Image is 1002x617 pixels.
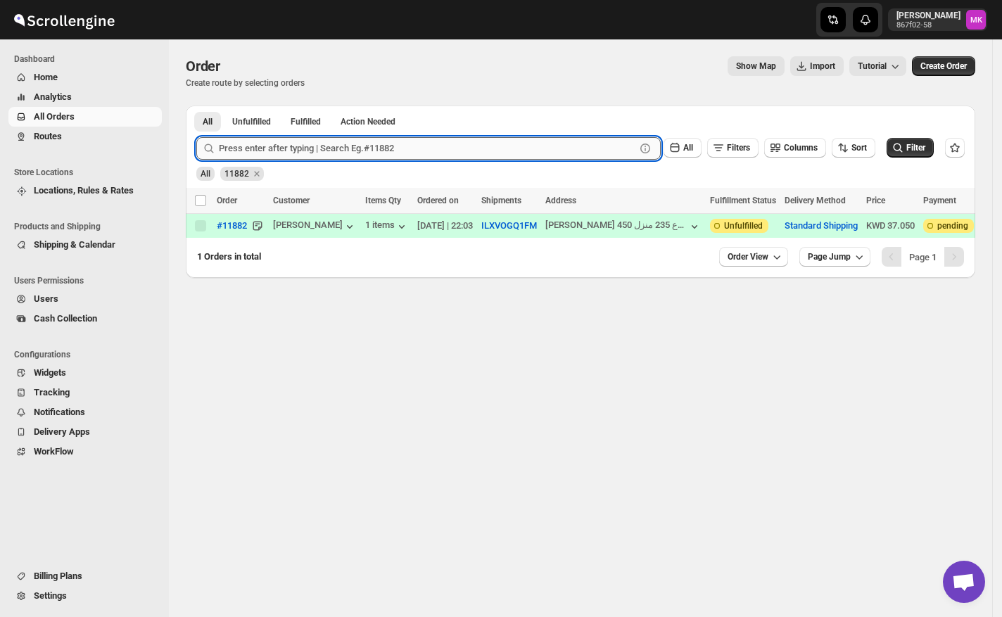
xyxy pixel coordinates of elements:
[764,138,826,158] button: Columns
[8,442,162,462] button: WorkFlow
[34,185,134,196] span: Locations, Rules & Rates
[282,112,329,132] button: Fulfilled
[810,61,835,72] span: Import
[34,91,72,102] span: Analytics
[728,56,785,76] button: Map action label
[545,196,576,205] span: Address
[217,196,237,205] span: Order
[34,407,85,417] span: Notifications
[34,72,58,82] span: Home
[966,10,986,30] span: Mostafa Khalifa
[34,293,58,304] span: Users
[8,289,162,309] button: Users
[866,196,885,205] span: Price
[203,116,213,127] span: All
[34,446,74,457] span: WorkFlow
[417,219,473,233] div: [DATE] | 22:03
[273,220,357,234] button: [PERSON_NAME]
[11,2,117,37] img: ScrollEngine
[545,220,702,234] button: [PERSON_NAME] قطعة 3 شارع 235 منزل 450
[923,196,956,205] span: Payment
[8,309,162,329] button: Cash Collection
[197,251,261,262] span: 1 Orders in total
[273,196,310,205] span: Customer
[250,167,263,180] button: Remove 11882
[849,56,906,76] button: Tutorial
[866,219,915,233] div: KWD 37.050
[217,219,247,233] span: #11882
[34,426,90,437] span: Delivery Apps
[8,181,162,201] button: Locations, Rules & Rates
[201,169,210,179] span: All
[724,220,763,231] span: Unfulfilled
[14,167,162,178] span: Store Locations
[8,566,162,586] button: Billing Plans
[888,8,987,31] button: User menu
[34,387,70,397] span: Tracking
[545,220,687,230] div: [PERSON_NAME] قطعة 3 شارع 235 منزل 450
[8,422,162,442] button: Delivery Apps
[970,15,983,25] text: MK
[710,196,776,205] span: Fulfillment Status
[896,21,960,30] p: 867f02-58
[34,239,115,250] span: Shipping & Calendar
[34,111,75,122] span: All Orders
[481,196,521,205] span: Shipments
[785,196,846,205] span: Delivery Method
[719,247,788,267] button: Order View
[8,586,162,606] button: Settings
[664,138,702,158] button: All
[858,61,887,71] span: Tutorial
[34,571,82,581] span: Billing Plans
[920,61,967,72] span: Create Order
[224,112,279,132] button: Unfulfilled
[186,77,305,89] p: Create route by selecting orders
[232,116,271,127] span: Unfulfilled
[912,56,975,76] button: Create custom order
[8,127,162,146] button: Routes
[365,196,401,205] span: Items Qty
[8,87,162,107] button: Analytics
[224,169,249,179] span: 11882
[785,220,858,231] button: Standard Shipping
[417,196,459,205] span: Ordered on
[832,138,875,158] button: Sort
[896,10,960,21] p: [PERSON_NAME]
[851,143,867,153] span: Sort
[882,247,964,267] nav: Pagination
[808,251,851,262] span: Page Jump
[937,220,968,231] span: pending
[14,275,162,286] span: Users Permissions
[186,58,220,75] span: Order
[341,116,395,127] span: Action Needed
[34,131,62,141] span: Routes
[34,313,97,324] span: Cash Collection
[34,367,66,378] span: Widgets
[943,561,985,603] div: دردشة مفتوحة
[8,402,162,422] button: Notifications
[219,137,635,160] input: Press enter after typing | Search Eg.#11882
[481,220,537,231] button: ILXVOGQ1FM
[727,143,750,153] span: Filters
[194,112,221,132] button: All
[291,116,321,127] span: Fulfilled
[932,252,937,262] b: 1
[34,590,67,601] span: Settings
[799,247,870,267] button: Page Jump
[14,349,162,360] span: Configurations
[8,107,162,127] button: All Orders
[14,53,162,65] span: Dashboard
[8,235,162,255] button: Shipping & Calendar
[683,143,693,153] span: All
[784,143,818,153] span: Columns
[790,56,844,76] button: Import
[365,220,409,234] button: 1 items
[906,143,925,153] span: Filter
[14,221,162,232] span: Products and Shipping
[707,138,759,158] button: Filters
[736,61,776,72] span: Show Map
[208,215,255,237] button: #11882
[728,251,768,262] span: Order View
